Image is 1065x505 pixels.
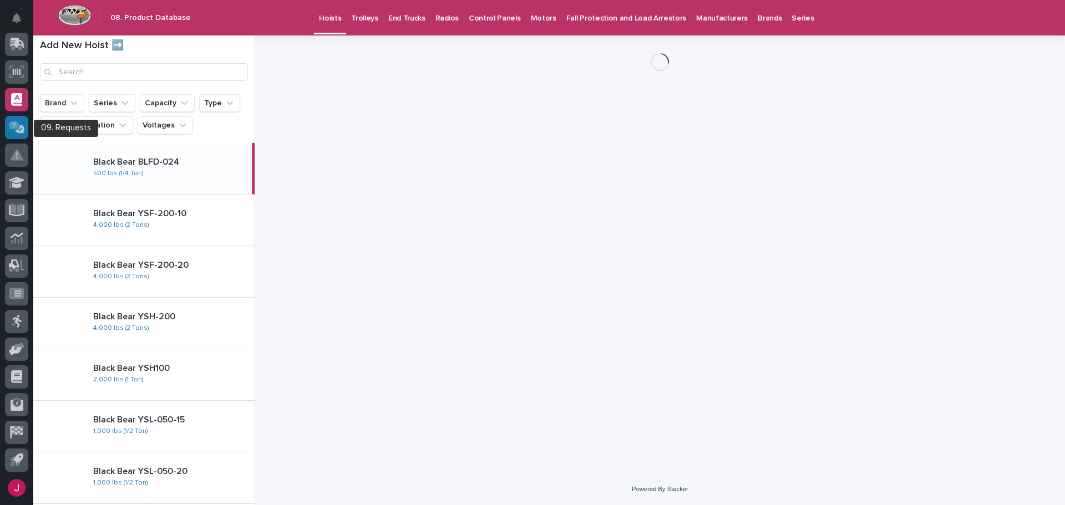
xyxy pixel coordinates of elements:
[33,298,255,349] a: Black Bear YSH-2004,000 lbs (2 Tons)
[93,466,250,477] p: Black Bear YSL-050-20
[93,260,250,271] p: Black Bear YSF-200-20
[89,94,135,112] button: Series
[93,427,148,435] a: 1,000 lbs (1/2 Ton)
[93,170,144,177] a: 500 lbs (1/4 Ton)
[110,13,191,23] h2: 08. Product Database
[33,195,255,246] a: Black Bear YSF-200-104,000 lbs (2 Tons)
[5,476,28,499] button: users-avatar
[93,363,250,374] p: Black Bear YSH100
[93,415,250,425] p: Black Bear YSL-050-15
[5,7,28,30] button: Notifications
[140,94,195,112] button: Capacity
[33,143,255,195] a: Black Bear BLFD-024500 lbs (1/4 Ton)
[33,452,255,504] a: Black Bear YSL-050-201,000 lbs (1/2 Ton)
[93,479,148,487] a: 1,000 lbs (1/2 Ton)
[93,324,149,332] a: 4,000 lbs (2 Tons)
[33,401,255,452] a: Black Bear YSL-050-151,000 lbs (1/2 Ton)
[93,312,250,322] p: Black Bear YSH-200
[58,5,91,25] img: Workspace Logo
[93,157,247,167] p: Black Bear BLFD-024
[93,208,250,219] p: Black Bear YSF-200-10
[632,486,688,492] a: Powered By Stacker
[138,116,193,134] button: Voltages
[40,63,248,81] input: Search
[40,40,248,52] h1: Add New Hoist ➡️
[33,349,255,401] a: Black Bear YSH1002,000 lbs (1 Ton)
[93,376,144,384] a: 2,000 lbs (1 Ton)
[33,246,255,298] a: Black Bear YSF-200-204,000 lbs (2 Tons)
[40,116,133,134] button: Speed Designation
[93,221,149,229] a: 4,000 lbs (2 Tons)
[40,94,84,112] button: Brand
[199,94,240,112] button: Type
[14,13,28,31] div: Notifications
[93,273,149,280] a: 4,000 lbs (2 Tons)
